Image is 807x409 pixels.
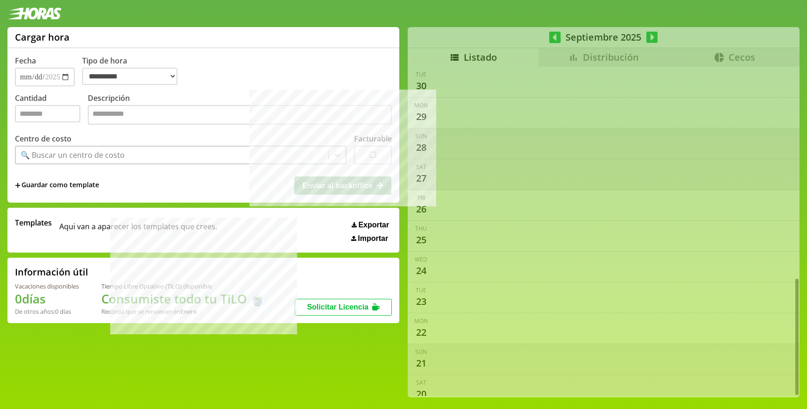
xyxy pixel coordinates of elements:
textarea: Descripción [88,105,392,125]
img: logotipo [7,7,62,20]
span: Importar [358,234,388,243]
label: Facturable [354,134,392,144]
input: Cantidad [15,105,80,122]
label: Fecha [15,56,36,66]
span: Templates [15,218,52,228]
label: Centro de costo [15,134,71,144]
span: Exportar [358,221,389,229]
select: Tipo de hora [82,68,177,85]
span: + [15,180,21,190]
div: De otros años: 0 días [15,307,79,316]
span: +Guardar como template [15,180,99,190]
h2: Información útil [15,266,88,278]
label: Tipo de hora [82,56,185,86]
h1: 0 días [15,290,79,307]
div: Tiempo Libre Optativo (TiLO) disponible [101,282,265,290]
h1: Consumiste todo tu TiLO 🍵 [101,290,265,307]
label: Descripción [88,93,392,127]
div: 🔍 Buscar un centro de costo [21,150,125,160]
label: Cantidad [15,93,88,127]
h1: Cargar hora [15,31,70,43]
button: Solicitar Licencia [295,299,392,316]
div: Recordá que se renuevan en [101,307,265,316]
b: Enero [180,307,197,316]
span: Aqui van a aparecer los templates que crees. [59,218,217,243]
div: Vacaciones disponibles [15,282,79,290]
button: Exportar [349,220,392,230]
span: Solicitar Licencia [307,303,368,311]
